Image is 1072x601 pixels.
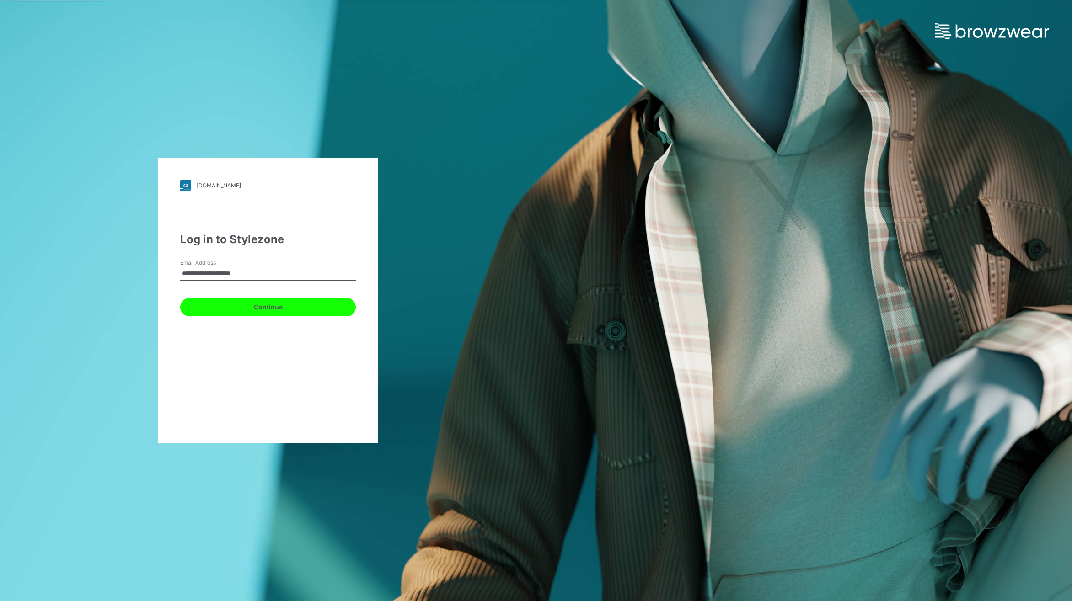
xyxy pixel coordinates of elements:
[180,231,356,248] div: Log in to Stylezone
[935,23,1049,39] img: browzwear-logo.e42bd6dac1945053ebaf764b6aa21510.svg
[180,180,356,191] a: [DOMAIN_NAME]
[180,259,244,267] label: Email Address
[197,182,241,189] div: [DOMAIN_NAME]
[180,298,356,316] button: Continue
[180,180,191,191] img: stylezone-logo.562084cfcfab977791bfbf7441f1a819.svg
